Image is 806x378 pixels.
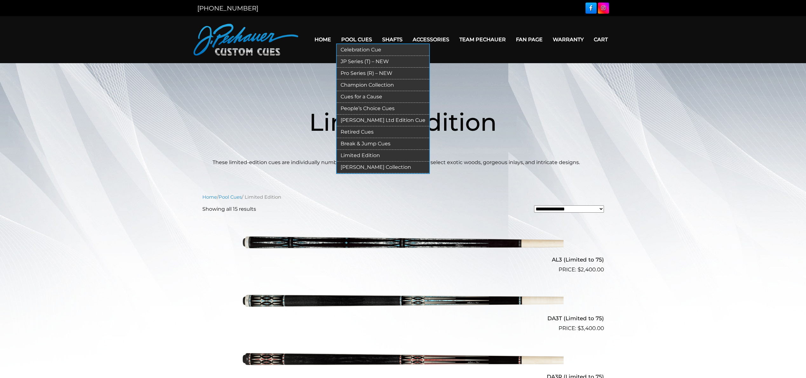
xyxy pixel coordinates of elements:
[193,24,298,56] img: Pechauer Custom Cues
[337,44,429,56] a: Celebration Cue
[548,31,589,48] a: Warranty
[337,79,429,91] a: Champion Collection
[337,68,429,79] a: Pro Series (R) – NEW
[337,103,429,115] a: People’s Choice Cues
[213,159,594,166] p: These limited-edition cues are individually numbered and signed. These cues feature select exotic...
[202,254,604,266] h2: AL3 (Limited to 75)
[202,194,217,200] a: Home
[337,91,429,103] a: Cues for a Cause
[337,162,429,173] a: [PERSON_NAME] Collection
[309,31,336,48] a: Home
[337,126,429,138] a: Retired Cues
[309,107,497,137] span: Limited Edition
[337,138,429,150] a: Break & Jump Cues
[337,56,429,68] a: JP Series (T) – NEW
[202,194,604,201] nav: Breadcrumb
[202,205,256,213] p: Showing all 15 results
[337,115,429,126] a: [PERSON_NAME] Ltd Edition Cue
[336,31,377,48] a: Pool Cues
[197,4,258,12] a: [PHONE_NUMBER]
[578,266,604,273] bdi: 2,400.00
[243,276,564,330] img: DA3T (Limited to 75)
[377,31,408,48] a: Shafts
[337,150,429,162] a: Limited Edition
[202,218,604,274] a: AL3 (Limited to 75) $2,400.00
[454,31,511,48] a: Team Pechauer
[578,325,604,331] bdi: 3,400.00
[202,276,604,332] a: DA3T (Limited to 75) $3,400.00
[589,31,613,48] a: Cart
[578,325,581,331] span: $
[243,218,564,271] img: AL3 (Limited to 75)
[408,31,454,48] a: Accessories
[578,266,581,273] span: $
[202,312,604,324] h2: DA3T (Limited to 75)
[511,31,548,48] a: Fan Page
[534,205,604,213] select: Shop order
[219,194,242,200] a: Pool Cues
